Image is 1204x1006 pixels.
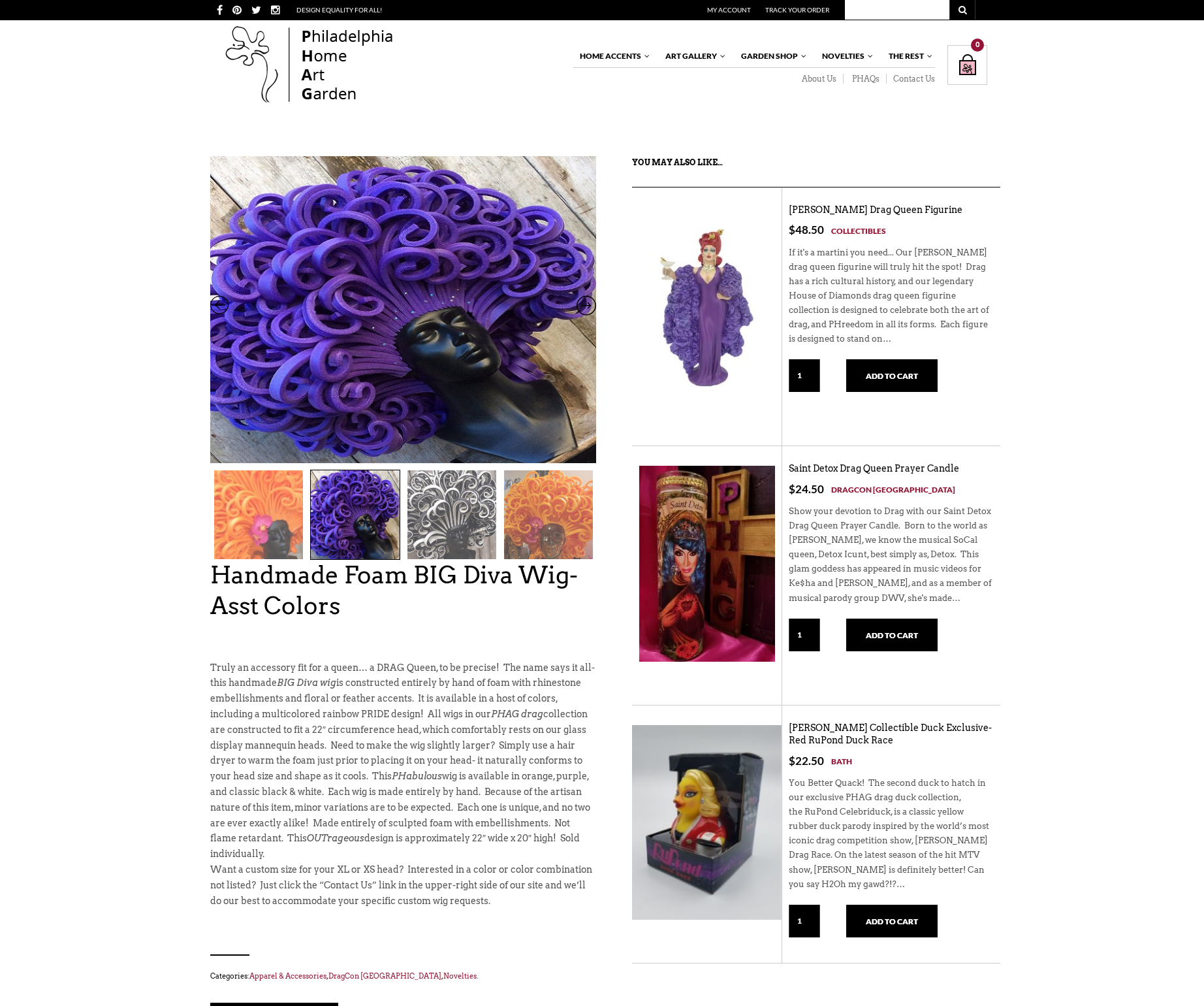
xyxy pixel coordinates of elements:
a: About Us [793,74,844,84]
a: DragCon [GEOGRAPHIC_DATA] [328,971,441,981]
span: $ [789,223,795,236]
h1: Handmade Foam BIG Diva Wig- Asst Colors [210,560,596,621]
a: DragCon [GEOGRAPHIC_DATA] [831,483,955,496]
a: Novelties [816,45,874,67]
a: Saint Detox Drag Queen Prayer Candle [789,463,959,474]
p: Want a custom size for your XL or XS head? Interested in a color or color combination not listed?... [210,862,596,909]
a: [PERSON_NAME] Collectible Duck Exclusive- Red RuPond Duck Race [789,722,992,747]
em: PHabulous [392,771,442,781]
bdi: 22.50 [789,754,824,768]
div: If it's a martini you need... Our [PERSON_NAME] drag queen figurine will truly hit the spot! Drag... [789,238,994,360]
input: Qty [789,619,820,651]
bdi: 48.50 [789,223,824,236]
span: $ [789,482,795,496]
a: Collectibles [831,224,886,238]
a: Garden Shop [735,45,808,67]
input: Qty [789,359,820,392]
em: OUTrageous [307,833,364,843]
a: Home Accents [573,45,651,67]
a: PHAQs [844,74,887,84]
a: My Account [707,6,751,14]
a: [PERSON_NAME] Drag Queen Figurine [789,204,962,216]
span: Categories: , , . [210,969,596,983]
strong: You may also like… [632,157,723,167]
div: You Better Quack! The second duck to hatch in our exclusive PHAG drag duck collection, the RuPond... [789,768,994,905]
div: Show your devotion to Drag with our Saint Detox Drag Queen Prayer Candle. Born to the world as [P... [789,496,994,619]
button: Add to cart [846,619,938,651]
a: Apparel & Accessories [249,971,326,981]
a: Novelties [443,971,477,981]
a: Bath [831,755,852,768]
em: PHAG drag [491,709,543,719]
button: Add to cart [846,359,938,392]
em: BIG Diva wig [277,677,336,688]
bdi: 24.50 [789,482,824,496]
a: The Rest [882,45,934,67]
div: 0 [971,39,984,52]
a: Art Gallery [659,45,727,67]
a: Track Your Order [765,6,829,14]
input: Qty [789,905,820,937]
span: $ [789,754,795,768]
button: Add to cart [846,905,938,937]
p: Truly an accessory fit for a queen… a DRAG Queen, to be precise! The name says it all- this handm... [210,660,596,862]
a: Contact Us [887,74,935,84]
